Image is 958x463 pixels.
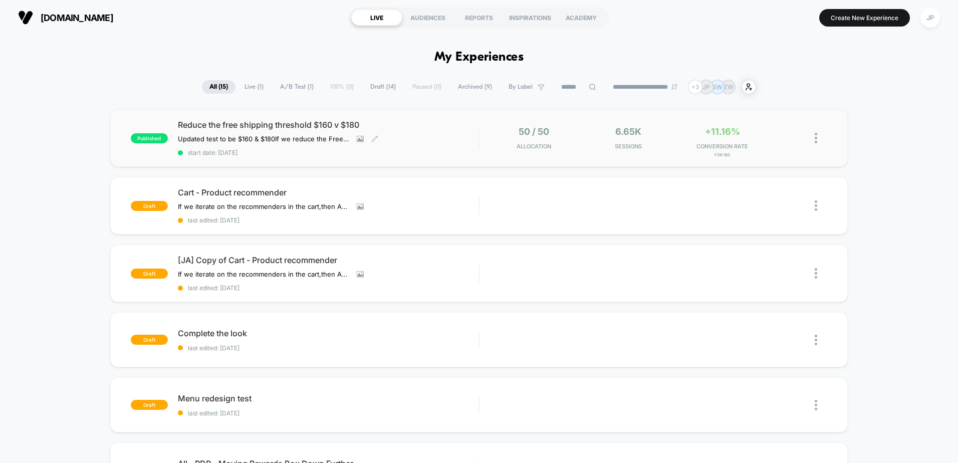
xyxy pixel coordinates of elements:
[178,409,478,417] span: last edited: [DATE]
[688,80,702,94] div: + 3
[178,328,478,338] span: Complete the look
[178,255,478,265] span: [JA] Copy of Cart - Product recommender
[178,284,478,292] span: last edited: [DATE]
[131,335,168,345] span: draft
[505,10,556,26] div: INSPIRATIONS
[202,80,235,94] span: All ( 15 )
[237,80,271,94] span: Live ( 1 )
[819,9,910,27] button: Create New Experience
[815,133,817,143] img: close
[712,83,723,91] p: SW
[178,149,478,156] span: start date: [DATE]
[178,120,478,130] span: Reduce the free shipping threshold $160 v $180
[702,83,710,91] p: JP
[584,143,673,150] span: Sessions
[450,80,500,94] span: Archived ( 9 )
[178,202,349,210] span: If we iterate on the recommenders in the cart,then AOV will increase,because personalisation in t...
[351,10,402,26] div: LIVE
[724,83,734,91] p: ZW
[434,50,524,65] h1: My Experiences
[815,268,817,279] img: close
[402,10,453,26] div: AUDIENCES
[131,400,168,410] span: draft
[131,201,168,211] span: draft
[273,80,321,94] span: A/B Test ( 1 )
[15,10,116,26] button: [DOMAIN_NAME]
[556,10,607,26] div: ACADEMY
[519,126,549,137] span: 50 / 50
[18,10,33,25] img: Visually logo
[41,13,113,23] span: [DOMAIN_NAME]
[815,400,817,410] img: close
[178,187,478,197] span: Cart - Product recommender
[815,200,817,211] img: close
[671,84,677,90] img: end
[509,83,533,91] span: By Label
[705,126,740,137] span: +11.16%
[178,216,478,224] span: last edited: [DATE]
[917,8,943,28] button: JP
[615,126,641,137] span: 6.65k
[678,152,767,157] span: for 160
[178,393,478,403] span: Menu redesign test
[178,135,349,143] span: Updated test to be $160 & $180If we reduce the Free Shipping threshold to $150,$160 & $180,then c...
[517,143,551,150] span: Allocation
[178,344,478,352] span: last edited: [DATE]
[131,269,168,279] span: draft
[453,10,505,26] div: REPORTS
[363,80,403,94] span: Draft ( 14 )
[131,133,168,143] span: published
[920,8,940,28] div: JP
[678,143,767,150] span: CONVERSION RATE
[815,335,817,345] img: close
[178,270,349,278] span: If we iterate on the recommenders in the cart,then AOV will increase,because personalisation in t...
